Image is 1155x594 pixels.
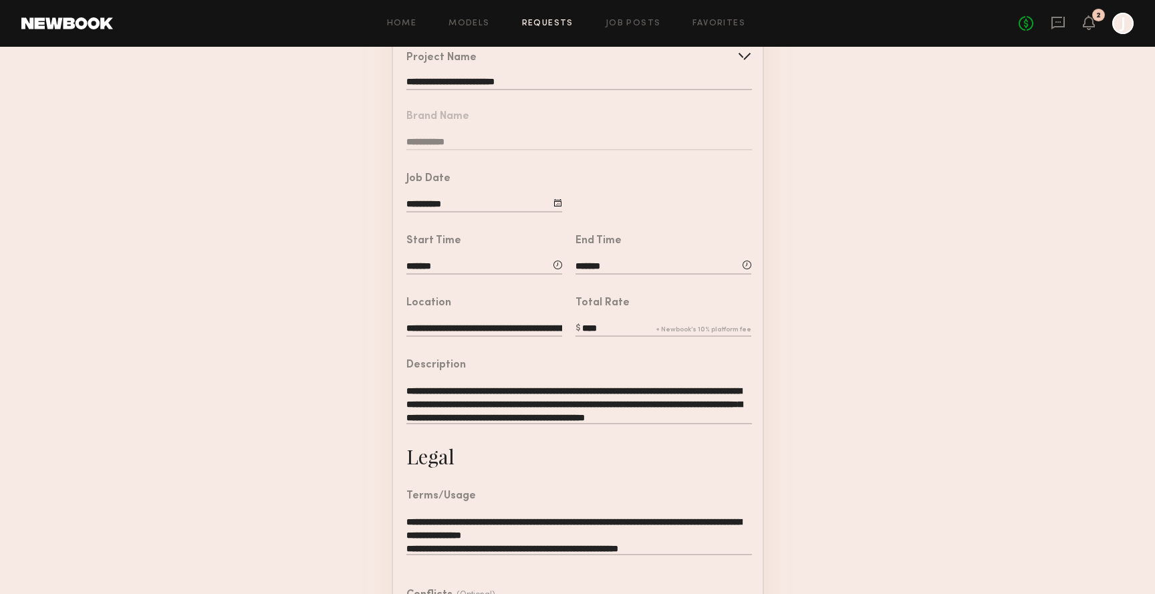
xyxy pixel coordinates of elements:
[606,19,661,28] a: Job Posts
[406,360,466,371] div: Description
[387,19,417,28] a: Home
[406,174,451,184] div: Job Date
[1096,12,1101,19] div: 2
[692,19,745,28] a: Favorites
[406,443,455,470] div: Legal
[1112,13,1134,34] a: J
[406,491,476,502] div: Terms/Usage
[448,19,489,28] a: Models
[575,298,630,309] div: Total Rate
[406,53,477,63] div: Project Name
[522,19,573,28] a: Requests
[406,298,451,309] div: Location
[575,236,622,247] div: End Time
[406,236,461,247] div: Start Time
